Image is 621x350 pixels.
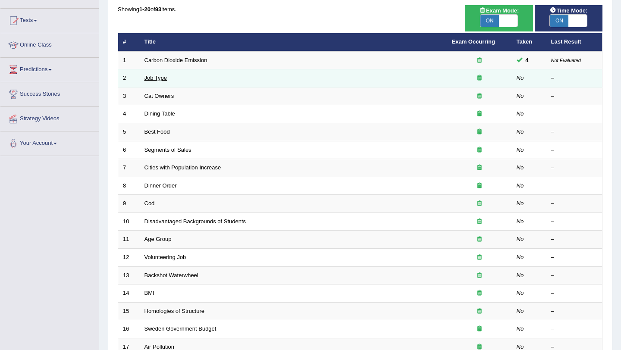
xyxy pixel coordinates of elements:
th: # [118,33,140,51]
div: Exam occurring question [452,92,507,100]
div: Exam occurring question [452,128,507,136]
td: 1 [118,51,140,69]
em: No [517,200,524,206]
div: Exam occurring question [452,200,507,208]
span: Time Mode: [546,6,591,15]
em: No [517,218,524,225]
a: Dining Table [144,110,175,117]
div: – [551,164,598,172]
em: No [517,164,524,171]
a: Backshot Waterwheel [144,272,198,278]
td: 9 [118,195,140,213]
td: 11 [118,231,140,249]
em: No [517,254,524,260]
span: Exam Mode: [476,6,522,15]
em: No [517,325,524,332]
th: Last Result [546,33,602,51]
a: Exam Occurring [452,38,495,45]
td: 2 [118,69,140,87]
a: Your Account [0,131,99,153]
td: 6 [118,141,140,159]
div: – [551,146,598,154]
span: ON [480,15,499,27]
div: Exam occurring question [452,325,507,333]
div: Exam occurring question [452,110,507,118]
div: Exam occurring question [452,182,507,190]
a: Cat Owners [144,93,174,99]
div: Exam occurring question [452,164,507,172]
em: No [517,272,524,278]
em: No [517,308,524,314]
div: – [551,182,598,190]
a: Segments of Sales [144,147,191,153]
td: 5 [118,123,140,141]
a: Age Group [144,236,172,242]
div: Exam occurring question [452,56,507,65]
em: No [517,344,524,350]
div: – [551,235,598,244]
a: Volunteering Job [144,254,186,260]
a: Disadvantaged Backgrounds of Students [144,218,246,225]
div: Exam occurring question [452,146,507,154]
a: Strategy Videos [0,107,99,128]
small: Not Evaluated [551,58,581,63]
td: 3 [118,87,140,105]
b: 93 [155,6,161,12]
em: No [517,110,524,117]
em: No [517,128,524,135]
b: 1-20 [139,6,151,12]
div: – [551,272,598,280]
em: No [517,75,524,81]
div: – [551,218,598,226]
a: Predictions [0,58,99,79]
div: – [551,200,598,208]
div: – [551,110,598,118]
td: 7 [118,159,140,177]
a: Job Type [144,75,167,81]
td: 16 [118,320,140,338]
td: 10 [118,212,140,231]
a: Cod [144,200,155,206]
a: Online Class [0,33,99,55]
a: Air Pollution [144,344,174,350]
a: Cities with Population Increase [144,164,221,171]
a: Sweden Government Budget [144,325,216,332]
div: Exam occurring question [452,307,507,316]
th: Title [140,33,447,51]
a: BMI [144,290,154,296]
span: You can still take this question [522,56,532,65]
td: 12 [118,248,140,266]
div: Exam occurring question [452,74,507,82]
div: Exam occurring question [452,289,507,297]
a: Homologies of Structure [144,308,204,314]
a: Dinner Order [144,182,177,189]
div: – [551,74,598,82]
em: No [517,182,524,189]
em: No [517,147,524,153]
div: Show exams occurring in exams [465,5,533,31]
a: Best Food [144,128,170,135]
div: – [551,325,598,333]
div: Exam occurring question [452,253,507,262]
div: Exam occurring question [452,235,507,244]
td: 8 [118,177,140,195]
div: Exam occurring question [452,272,507,280]
td: 14 [118,284,140,303]
td: 15 [118,302,140,320]
div: – [551,92,598,100]
div: – [551,307,598,316]
a: Carbon Dioxide Emission [144,57,207,63]
em: No [517,290,524,296]
div: Showing of items. [118,5,602,13]
div: – [551,289,598,297]
em: No [517,236,524,242]
em: No [517,93,524,99]
td: 4 [118,105,140,123]
a: Tests [0,9,99,30]
td: 13 [118,266,140,284]
div: Exam occurring question [452,218,507,226]
th: Taken [512,33,546,51]
span: ON [550,15,568,27]
a: Success Stories [0,82,99,104]
div: – [551,253,598,262]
